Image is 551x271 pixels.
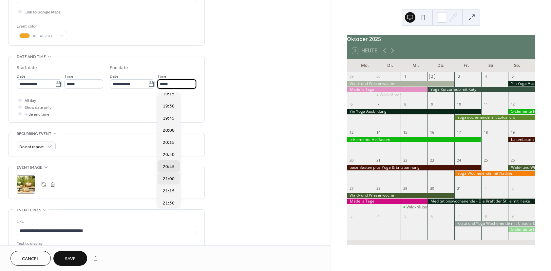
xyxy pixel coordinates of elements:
[163,91,175,98] span: 19:15
[403,74,408,79] div: 1
[376,214,381,219] div: 4
[22,256,39,262] span: Cancel
[53,251,87,266] button: Save
[17,53,46,60] span: Date and time
[349,158,354,163] div: 20
[349,186,354,191] div: 27
[347,193,454,198] div: Wald- und Wiesenwoche
[376,102,381,107] div: 7
[376,74,381,79] div: 30
[454,171,535,176] div: Yoga Wochenende mit Nadine
[456,214,461,219] div: 7
[508,81,535,87] div: Yin Yoga Ausbildung
[483,214,488,219] div: 8
[429,158,434,163] div: 23
[429,130,434,135] div: 16
[32,33,57,40] span: #F5A623FF
[429,74,434,79] div: 2
[508,109,535,114] div: 5-Elemente Heilfasten
[374,92,401,98] div: Wildkräuterwanderung
[407,204,456,210] div: Wildkräuter Naturapotheke
[479,59,504,72] div: Sa.
[401,204,427,210] div: Wildkräuter Naturapotheke
[163,115,175,122] span: 19:45
[25,111,49,118] span: Hide end time
[483,102,488,107] div: 11
[454,221,535,226] div: Kraut und Yoga Wochenende mit Claudia & Wiebke
[456,186,461,191] div: 31
[65,256,76,262] span: Save
[347,165,481,170] div: basenfasten plus Yoga & Entspannung
[378,59,403,72] div: Di.
[347,109,481,114] div: Yin Yoga Ausbildung
[110,65,128,71] div: End date
[347,199,427,204] div: Mädel´s Tage
[163,188,175,195] span: 21:15
[510,130,515,135] div: 19
[163,127,175,134] span: 20:00
[163,139,175,146] span: 20:15
[427,199,535,204] div: Meditationswochenende - Die Kraft der Stille mit Heike
[403,130,408,135] div: 15
[17,73,26,80] span: Date
[17,175,35,194] div: ;
[403,158,408,163] div: 22
[349,74,354,79] div: 29
[403,59,428,72] div: Mi.
[349,214,354,219] div: 3
[510,186,515,191] div: 2
[163,164,175,170] span: 20:45
[347,137,481,143] div: 5-Elemente Heilfasten
[349,102,354,107] div: 6
[429,102,434,107] div: 9
[347,35,535,43] div: Oktober 2025
[510,102,515,107] div: 12
[163,176,175,183] span: 21:00
[25,104,51,111] span: Show date only
[483,74,488,79] div: 4
[163,103,175,110] span: 19:30
[163,151,175,158] span: 20:30
[376,158,381,163] div: 21
[19,143,44,151] span: Do not repeat
[347,87,427,92] div: Mädel´s Tage
[403,102,408,107] div: 8
[64,73,73,80] span: Time
[25,97,36,104] span: All day
[508,227,535,232] div: 5-Elemente Heilfasten
[352,59,377,72] div: Mo.
[510,158,515,163] div: 26
[17,65,37,71] div: Start date
[376,186,381,191] div: 28
[429,214,434,219] div: 6
[17,130,51,137] span: Recurring event
[428,59,453,72] div: Do.
[163,200,175,207] span: 21:30
[403,186,408,191] div: 29
[454,59,479,72] div: Fr.
[157,73,166,80] span: Time
[10,251,51,266] button: Cancel
[510,214,515,219] div: 9
[110,73,119,80] span: Date
[427,87,535,92] div: Yoga Kurzurlaub mit Katy
[380,92,422,98] div: Wildkräuterwanderung
[504,59,530,72] div: So.
[456,102,461,107] div: 10
[17,207,41,214] span: Event links
[17,164,42,171] span: Event image
[508,137,535,143] div: basenfasten plus Yoga & Entspannung
[25,9,61,16] span: Link to Google Maps
[454,115,535,120] div: Yogawochenende mit Lotuslicht
[376,130,381,135] div: 14
[456,158,461,163] div: 24
[483,130,488,135] div: 18
[508,165,535,170] div: Wald- und Wiesenwoche
[349,130,354,135] div: 13
[510,74,515,79] div: 5
[483,186,488,191] div: 1
[429,186,434,191] div: 30
[17,240,195,247] div: Text to display
[347,81,454,87] div: Wald- und Wiesenwoche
